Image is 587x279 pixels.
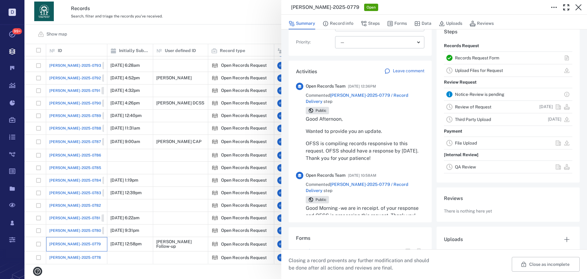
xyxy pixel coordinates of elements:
[306,128,424,135] p: Wanted to provide you an update.
[444,40,479,51] p: Records Request
[444,28,572,36] h6: Steps
[296,235,424,242] h6: Forms
[470,18,494,29] button: Reviews
[306,182,424,194] span: Commented step
[306,115,424,123] p: Good Afternoon,
[444,208,492,214] p: There is nothing here yet
[444,149,478,160] p: [Internal Review]
[560,1,572,13] button: Toggle Fullscreen
[455,164,476,169] a: QA Review
[306,93,408,104] a: [PERSON_NAME]-2025-0779 / Record Delivery
[444,173,477,184] p: Record Delivery
[402,246,413,257] button: Mail form
[306,182,408,193] a: [PERSON_NAME]-2025-0779 / Record Delivery
[393,68,424,74] p: Leave comment
[455,92,504,97] a: Notice-Review is pending
[296,68,317,75] h6: Activities
[289,61,432,227] div: ActivitiesLeave commentOpen Records Team[DATE] 12:36PMCommented[PERSON_NAME]-2025-0779 / Record D...
[314,108,328,113] span: Public
[314,197,328,202] span: Public
[572,1,585,13] button: Close
[306,205,424,219] p: Good Morning - we are in receipt. of your response and OFSS is processing this request. Thank you!
[296,39,333,45] p: Priority :
[323,18,353,29] button: Record info
[444,236,463,243] h6: Uploads
[340,39,415,46] div: —
[539,104,553,110] p: [DATE]
[306,140,424,162] p: OFSS is compiling records responsive to this request. OFSS should have a response by [DATE]. Than...
[365,5,377,10] span: Open
[306,83,345,89] span: Open Records Team
[289,18,315,29] button: Summary
[291,4,359,11] h3: [PERSON_NAME]-2025-0779
[444,126,462,137] p: Payment
[455,104,491,109] a: Review of Request
[14,4,26,10] span: Help
[413,246,424,257] button: Print form
[548,116,561,123] p: [DATE]
[391,246,402,257] button: View form in the step
[548,1,560,13] button: Toggle to Edit Boxes
[437,187,580,227] div: ReviewsThere is nothing here yet
[444,77,477,88] p: Review Request
[455,55,499,60] a: Records Request Form
[439,18,462,29] button: Uploads
[455,68,503,73] a: Upload Files for Request
[348,172,376,179] span: [DATE] 10:58AM
[348,83,376,90] span: [DATE] 12:36PM
[455,141,477,145] a: File Upload
[455,117,491,122] a: Third Party Upload
[512,257,580,272] button: Close as incomplete
[12,28,22,34] span: 99+
[387,18,407,29] button: Forms
[296,248,340,254] a: Records Request Form
[437,227,580,272] div: UploadsDOCX[PERSON_NAME]-2025-0738 Response.docxDownload·Delete
[306,172,345,179] span: Open Records Team
[444,195,572,202] h6: Reviews
[437,21,580,187] div: StepsRecords RequestRecords Request FormUpload Files for RequestReview RequestNotice-Review is pe...
[414,18,431,29] button: Data
[289,257,434,272] p: Closing a record prevents any further modification and should be done after all actions and revie...
[289,227,432,270] div: FormsRecords Request FormView form in the stepMail formPrint form
[361,18,380,29] button: Steps
[306,92,424,104] span: Commented step
[9,9,16,16] p: D
[384,68,424,75] a: Leave comment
